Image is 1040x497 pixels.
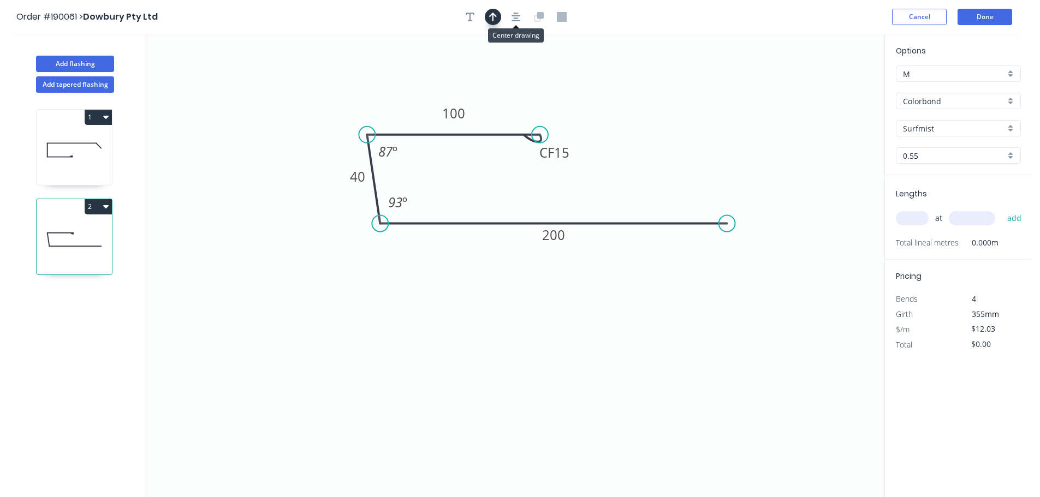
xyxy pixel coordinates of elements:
span: 0.000m [959,235,999,250]
button: 1 [85,110,112,125]
span: Options [896,45,926,56]
tspan: 100 [442,104,465,122]
button: Add tapered flashing [36,76,114,93]
span: 355mm [972,309,999,319]
div: Center drawing [488,28,544,43]
tspan: 87 [378,142,393,160]
span: Lengths [896,188,927,199]
span: $/m [896,324,910,334]
tspan: 40 [350,167,365,185]
span: Total [896,339,912,350]
span: Girth [896,309,913,319]
tspan: º [393,142,397,160]
button: Add flashing [36,56,114,72]
input: Material [903,95,1005,107]
input: Thickness [903,150,1005,161]
span: Bends [896,294,918,304]
button: Done [958,9,1012,25]
tspan: 93 [388,193,402,211]
tspan: 200 [542,226,565,244]
tspan: 15 [554,143,569,161]
svg: 0 [147,34,884,497]
tspan: CF [539,143,554,161]
span: at [935,211,942,226]
input: Price level [903,68,1005,80]
span: 4 [972,294,976,304]
span: Total lineal metres [896,235,959,250]
button: add [1002,209,1027,227]
span: Pricing [896,271,922,282]
span: Order #190061 > [16,10,83,23]
button: 2 [85,199,112,214]
span: Dowbury Pty Ltd [83,10,158,23]
input: Colour [903,123,1005,134]
tspan: º [402,193,407,211]
button: Cancel [892,9,947,25]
